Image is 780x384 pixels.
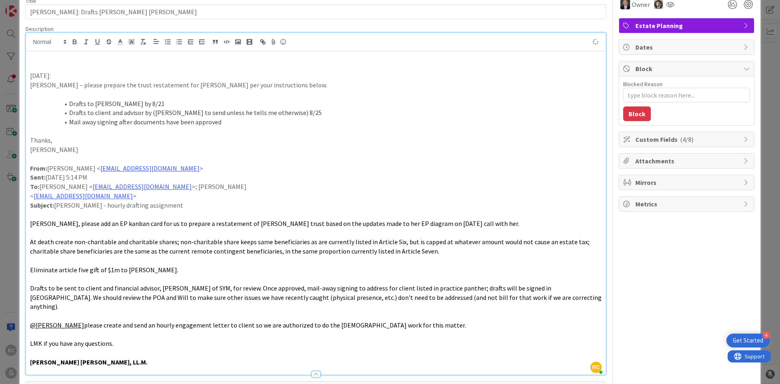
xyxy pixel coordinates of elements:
li: Drafts to client and advisor by ([PERSON_NAME] to send unless he tells me otherwise) 8/25 [40,108,602,117]
span: LMK if you have any questions. [30,339,113,347]
div: 4 [763,332,770,339]
span: Custom Fields [635,135,739,144]
span: Dates [635,42,739,52]
a: [EMAIL_ADDRESS][DOMAIN_NAME] [100,164,199,172]
strong: From: [30,164,47,172]
span: Support [17,1,37,11]
span: At death create non-charitable and charitable shares; non-charitable share keeps same beneficiari... [30,238,591,255]
span: Block [635,64,739,74]
span: Drafts to be sent to client and financial advisor, [PERSON_NAME] of SYM, for review. Once approve... [30,284,603,310]
p: [PERSON_NAME] < > [30,164,602,173]
p: < > [30,191,602,201]
p: [PERSON_NAME] < >; [PERSON_NAME] [30,182,602,191]
span: Metrics [635,199,739,209]
li: Mail away signing after documents have been approved [40,117,602,127]
a: [EMAIL_ADDRESS][DOMAIN_NAME] [34,192,133,200]
input: type card name here... [26,4,606,19]
span: RC [590,362,602,373]
span: Mirrors [635,178,739,187]
span: Estate Planning [635,21,739,30]
p: [DATE] 5:14 PM [30,173,602,182]
p: [PERSON_NAME] – please prepare the trust restatement for [PERSON_NAME] per your instructions below. [30,80,602,90]
span: please create and send an hourly engagement letter to client so we are authorized to do the [DEMO... [84,321,466,329]
li: Drafts to [PERSON_NAME] by 8/21 [40,99,602,108]
strong: [PERSON_NAME] [PERSON_NAME], LL.M. [30,358,147,366]
p: [DATE]: [30,71,602,80]
span: Description [26,25,54,33]
button: Block [623,106,651,121]
a: @[PERSON_NAME] [30,321,84,329]
p: [PERSON_NAME] [30,145,602,154]
div: Open Get Started checklist, remaining modules: 4 [726,334,770,347]
strong: Subject: [30,201,54,209]
span: ( 4/8 ) [680,135,693,143]
strong: Sent: [30,173,45,181]
label: Blocked Reason [623,80,663,88]
div: Get Started [733,336,763,345]
p: [PERSON_NAME] - hourly drafting assignment [30,201,602,210]
span: [PERSON_NAME], please add an EP kanban card for us to prepare a restatement of [PERSON_NAME] trus... [30,219,519,228]
span: Eliminate article five gift of $1m to [PERSON_NAME]. [30,266,178,274]
span: Attachments [635,156,739,166]
a: [EMAIL_ADDRESS][DOMAIN_NAME] [93,182,192,191]
strong: To: [30,182,39,191]
p: Thanks, [30,136,602,145]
